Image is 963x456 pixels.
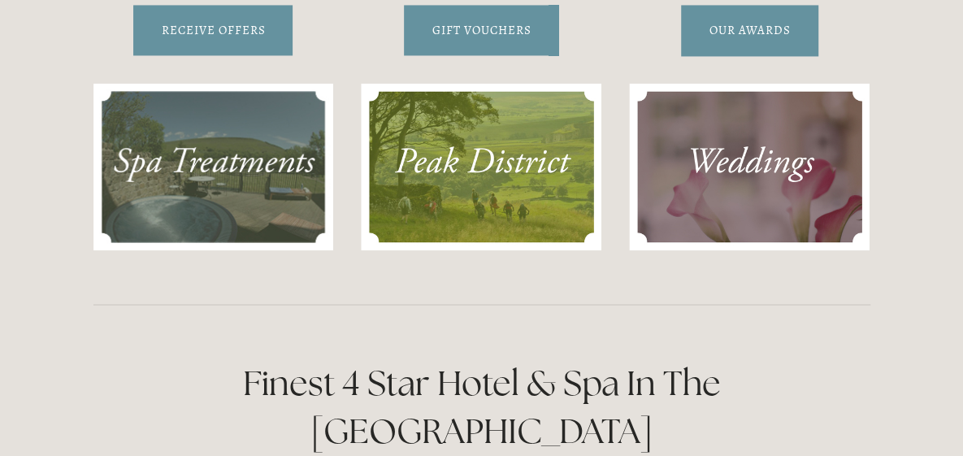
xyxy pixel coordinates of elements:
[93,358,870,454] h1: Finest 4 Star Hotel & Spa In The [GEOGRAPHIC_DATA]
[93,83,334,250] img: Spa.jpg
[681,5,818,55] a: Our Awards
[133,5,293,55] a: Receive offers
[404,5,558,55] a: gift vouchers
[361,83,601,250] img: Peaks.jpg
[629,83,870,250] img: flowers5.jpg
